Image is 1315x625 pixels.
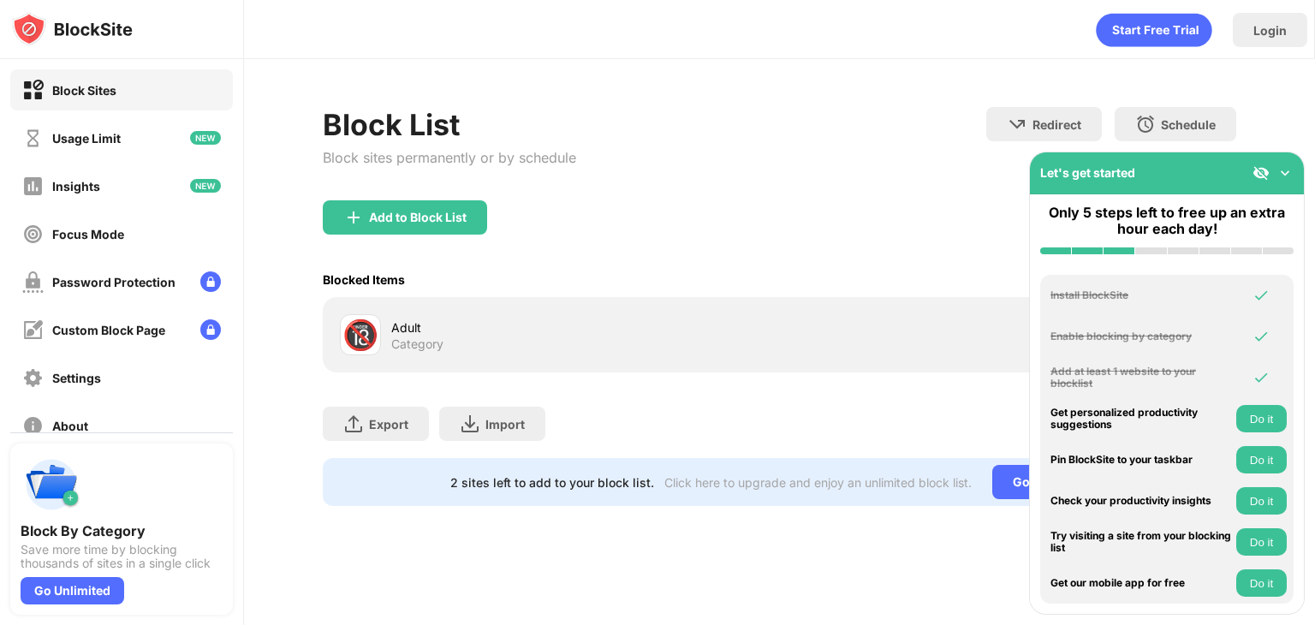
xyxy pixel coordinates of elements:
div: Install BlockSite [1050,289,1232,301]
div: Pin BlockSite to your taskbar [1050,454,1232,466]
img: lock-menu.svg [200,319,221,340]
div: Settings [52,371,101,385]
img: focus-off.svg [22,223,44,245]
button: Do it [1236,528,1287,556]
div: Focus Mode [52,227,124,241]
div: Insights [52,179,100,193]
div: Go Unlimited [21,577,124,604]
img: logo-blocksite.svg [12,12,133,46]
img: new-icon.svg [190,131,221,145]
button: Do it [1236,446,1287,473]
div: Block List [323,107,576,142]
img: lock-menu.svg [200,271,221,292]
div: Login [1253,23,1287,38]
div: 2 sites left to add to your block list. [450,475,654,490]
div: Password Protection [52,275,176,289]
div: Custom Block Page [52,323,165,337]
div: Import [485,417,525,432]
div: Get our mobile app for free [1050,577,1232,589]
img: omni-check.svg [1253,287,1270,304]
button: Do it [1236,569,1287,597]
button: Do it [1236,405,1287,432]
div: Save more time by blocking thousands of sites in a single click [21,543,223,570]
img: insights-off.svg [22,176,44,197]
img: about-off.svg [22,415,44,437]
div: Category [391,336,443,352]
img: omni-setup-toggle.svg [1276,164,1294,182]
div: About [52,419,88,433]
div: Block sites permanently or by schedule [323,149,576,166]
div: animation [1096,13,1212,47]
div: Add to Block List [369,211,467,224]
img: time-usage-off.svg [22,128,44,149]
img: password-protection-off.svg [22,271,44,293]
div: Let's get started [1040,165,1135,180]
div: Usage Limit [52,131,121,146]
div: 🔞 [342,318,378,353]
img: eye-not-visible.svg [1253,164,1270,182]
img: omni-check.svg [1253,328,1270,345]
div: Add at least 1 website to your blocklist [1050,366,1232,390]
div: Enable blocking by category [1050,330,1232,342]
div: Blocked Items [323,272,405,287]
button: Do it [1236,487,1287,515]
div: Adult [391,318,779,336]
img: omni-check.svg [1253,369,1270,386]
div: Go Unlimited [992,465,1110,499]
div: Block Sites [52,83,116,98]
div: Check your productivity insights [1050,495,1232,507]
img: settings-off.svg [22,367,44,389]
div: Redirect [1032,117,1081,132]
img: push-categories.svg [21,454,82,515]
div: Try visiting a site from your blocking list [1050,530,1232,555]
img: new-icon.svg [190,179,221,193]
img: customize-block-page-off.svg [22,319,44,341]
div: Schedule [1161,117,1216,132]
div: Only 5 steps left to free up an extra hour each day! [1040,205,1294,237]
div: Export [369,417,408,432]
img: block-on.svg [22,80,44,101]
div: Click here to upgrade and enjoy an unlimited block list. [664,475,972,490]
div: Block By Category [21,522,223,539]
div: Get personalized productivity suggestions [1050,407,1232,432]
